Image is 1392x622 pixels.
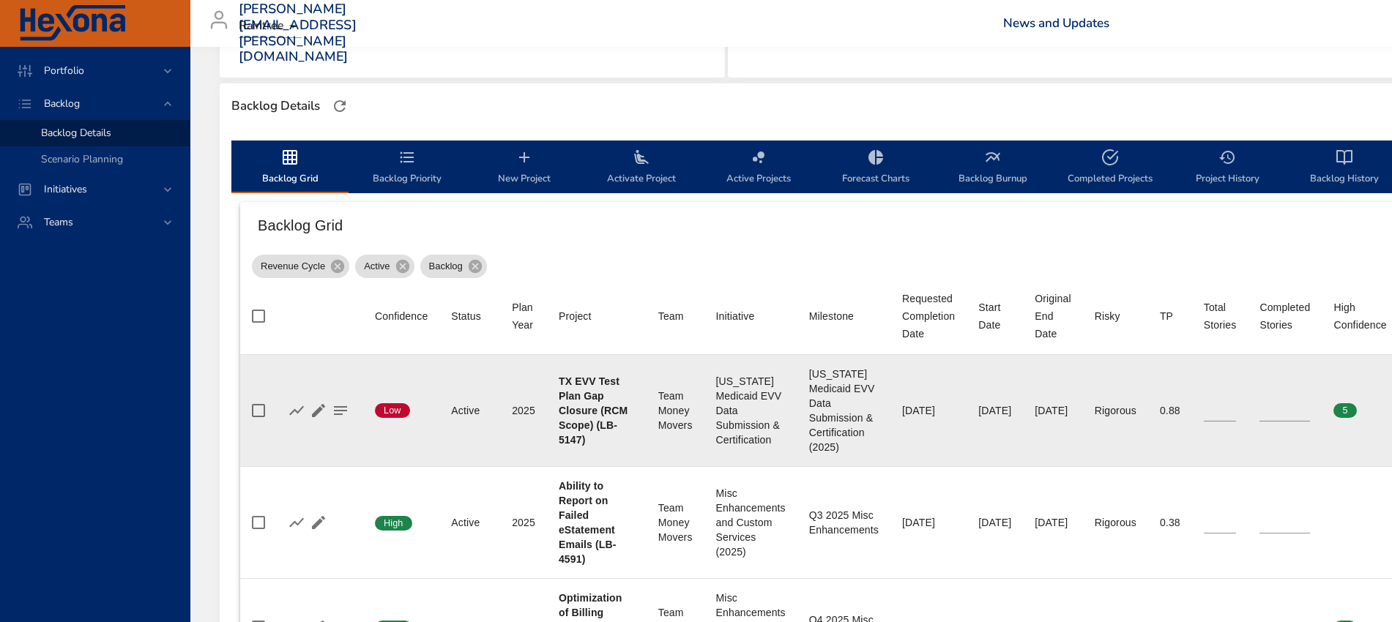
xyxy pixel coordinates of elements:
[1333,404,1356,417] span: 5
[239,15,302,38] div: Raintree
[1333,517,1356,530] span: 0
[375,307,428,325] div: Confidence
[308,400,330,421] button: Edit Project Details
[902,290,955,342] div: Sort
[809,307,854,325] div: Sort
[1160,307,1180,325] span: TP
[809,367,879,454] div: [US_STATE] Medicaid EVV Data Submission & Certification (2025)
[709,149,808,187] span: Active Projects
[1095,307,1120,325] div: Risky
[18,5,127,42] img: Hexona
[451,307,488,325] span: Status
[330,400,351,421] button: Project Notes
[902,290,955,342] div: Requested Completion Date
[1259,299,1310,334] div: Completed Stories
[252,255,349,278] div: Revenue Cycle
[286,512,308,533] button: Show Burnup
[1035,290,1071,342] div: Original End Date
[658,307,693,325] span: Team
[32,182,99,196] span: Initiatives
[512,515,535,530] div: 2025
[1160,307,1173,325] div: Sort
[512,299,535,334] div: Sort
[1333,299,1386,334] div: Sort
[41,152,123,166] span: Scenario Planning
[559,307,592,325] div: Sort
[658,307,684,325] div: Team
[375,517,412,530] span: High
[559,307,635,325] span: Project
[41,126,111,140] span: Backlog Details
[375,404,410,417] span: Low
[1333,299,1386,334] div: High Confidence
[1035,403,1071,418] div: [DATE]
[1060,149,1160,187] span: Completed Projects
[1259,299,1310,334] div: Sort
[658,307,684,325] div: Sort
[716,307,755,325] div: Initiative
[1035,290,1071,342] div: Sort
[943,149,1043,187] span: Backlog Burnup
[1177,149,1277,187] span: Project History
[902,515,955,530] div: [DATE]
[978,515,1011,530] div: [DATE]
[592,149,691,187] span: Activate Project
[1160,515,1180,530] div: 0.38
[559,480,617,565] b: Ability to Report on Failed eStatement Emails (LB-4591)
[1095,307,1136,325] span: Risky
[809,307,879,325] span: Milestone
[451,307,481,325] div: Sort
[32,64,96,78] span: Portfolio
[451,307,481,325] div: Status
[451,515,488,530] div: Active
[1160,403,1180,418] div: 0.88
[451,403,488,418] div: Active
[512,299,535,334] div: Plan Year
[1003,15,1109,31] a: News and Updates
[716,486,786,559] div: Misc Enhancements and Custom Services (2025)
[658,389,693,432] div: Team Money Movers
[809,307,854,325] div: Milestone
[978,299,1011,334] div: Start Date
[227,94,324,118] div: Backlog Details
[1095,403,1136,418] div: Rigorous
[1204,299,1237,334] div: Total Stories
[355,259,398,274] span: Active
[32,215,85,229] span: Teams
[32,97,92,110] span: Backlog
[252,259,334,274] span: Revenue Cycle
[902,403,955,418] div: [DATE]
[308,512,330,533] button: Edit Project Details
[1035,515,1071,530] div: [DATE]
[420,255,487,278] div: Backlog
[240,149,340,187] span: Backlog Grid
[474,149,574,187] span: New Project
[716,307,786,325] span: Initiative
[978,299,1011,334] div: Sort
[1204,299,1237,334] div: Sort
[716,374,786,447] div: [US_STATE] Medicaid EVV Data Submission & Certification
[716,307,755,325] div: Sort
[658,501,693,544] div: Team Money Movers
[420,259,472,274] span: Backlog
[357,149,457,187] span: Backlog Priority
[559,307,592,325] div: Project
[978,403,1011,418] div: [DATE]
[1095,307,1120,325] div: Sort
[809,508,879,537] div: Q3 2025 Misc Enhancements
[329,95,351,117] button: Refresh Page
[1160,307,1173,325] div: TP
[826,149,926,187] span: Forecast Charts
[239,1,357,64] h3: [PERSON_NAME][EMAIL_ADDRESS][PERSON_NAME][DOMAIN_NAME]
[559,375,628,446] b: TX EVV Test Plan Gap Closure (RCM Scope) (LB-5147)
[355,255,414,278] div: Active
[1095,515,1136,530] div: Rigorous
